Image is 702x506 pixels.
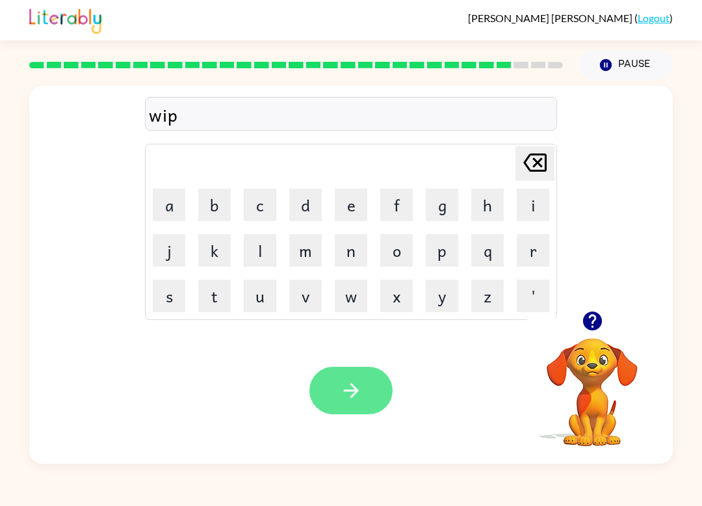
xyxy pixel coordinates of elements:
[335,234,367,267] button: n
[471,189,504,221] button: h
[638,12,669,24] a: Logout
[29,5,101,34] img: Literably
[426,280,458,312] button: y
[517,234,549,267] button: r
[153,234,185,267] button: j
[289,280,322,312] button: v
[153,280,185,312] button: s
[289,189,322,221] button: d
[153,189,185,221] button: a
[149,101,553,128] div: wip
[426,189,458,221] button: g
[527,318,657,448] video: Your browser must support playing .mp4 files to use Literably. Please try using another browser.
[578,50,673,80] button: Pause
[517,280,549,312] button: '
[468,12,673,24] div: ( )
[335,280,367,312] button: w
[244,280,276,312] button: u
[198,280,231,312] button: t
[289,234,322,267] button: m
[471,234,504,267] button: q
[471,280,504,312] button: z
[335,189,367,221] button: e
[244,189,276,221] button: c
[244,234,276,267] button: l
[426,234,458,267] button: p
[198,234,231,267] button: k
[380,234,413,267] button: o
[380,189,413,221] button: f
[517,189,549,221] button: i
[198,189,231,221] button: b
[380,280,413,312] button: x
[468,12,634,24] span: [PERSON_NAME] [PERSON_NAME]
